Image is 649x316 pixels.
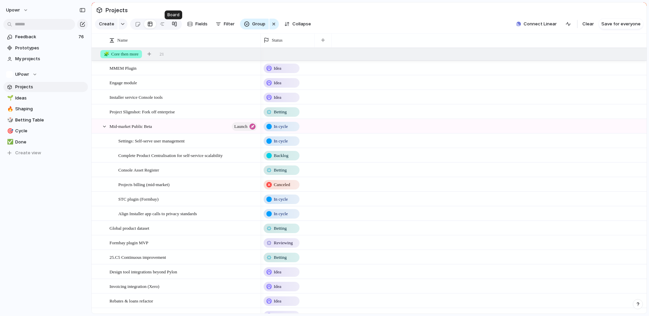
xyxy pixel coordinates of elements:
button: upowr [3,5,32,16]
button: launch [232,122,257,131]
span: Projects [15,84,86,90]
span: Project Slignshot: Fork off enterprise [110,108,175,115]
span: Betting [274,109,287,115]
span: Betting Table [15,117,86,123]
span: Betting [274,254,287,261]
span: Connect Linear [524,21,557,27]
a: My projects [3,54,88,64]
span: In cycle [274,138,288,144]
a: 🎲Betting Table [3,115,88,125]
span: Ideas [15,95,86,101]
span: Invoicing integration (Xero) [110,282,159,290]
span: Align Installer app calls to privacy standards [118,209,197,217]
span: STC plugin (Formbay) [118,195,159,203]
span: Core then more [104,51,139,58]
span: Reviewing [274,240,293,246]
div: 🔥 [7,105,12,113]
span: Design tool integrations beyond Pylon [110,268,177,275]
span: In cycle [274,123,288,130]
a: Prototypes [3,43,88,53]
span: Rebates & loans refactor [110,297,153,304]
span: 🧩 [104,51,109,57]
span: Save for everyone [601,21,641,27]
a: 🔥Shaping [3,104,88,114]
button: 🎯 [6,128,13,134]
span: Settings: Self-serve user management [118,137,185,144]
span: In cycle [274,210,288,217]
span: Create [99,21,114,27]
button: Connect Linear [513,19,559,29]
span: Backlog [274,152,288,159]
span: upowr [6,7,20,14]
button: UPowr [3,69,88,80]
button: Create [95,19,118,29]
span: UPowr [15,71,29,78]
span: Done [15,139,86,145]
div: 🎯 [7,127,12,135]
span: Collapse [292,21,311,27]
span: Formbay plugin MVP [110,239,148,246]
button: 🎲 [6,117,13,123]
button: Collapse [282,19,314,29]
span: My projects [15,55,86,62]
button: Clear [580,19,597,29]
span: Filter [224,21,235,27]
button: Create view [3,148,88,158]
span: Idea [274,298,281,304]
span: Cycle [15,128,86,134]
span: Mid-market Public Beta [110,122,152,130]
span: Betting [274,167,287,174]
span: Projects billing (mid-market) [118,180,170,188]
span: In cycle [274,196,288,203]
div: Board [165,10,182,19]
div: 🎲 [7,116,12,124]
span: Idea [274,65,281,72]
span: launch [234,122,247,131]
span: 25.C5 Continuous improvement [110,253,166,261]
span: Clear [582,21,594,27]
div: 🌱 [7,94,12,102]
a: 🌱Ideas [3,93,88,103]
span: Complete Product Centralisation for self-service scalability [118,151,223,159]
span: Idea [274,283,281,290]
a: Projects [3,82,88,92]
span: 76 [78,33,85,40]
span: Prototypes [15,45,86,51]
div: ✅ [7,138,12,146]
span: Idea [274,80,281,86]
button: Fields [185,19,210,29]
button: ✅ [6,139,13,145]
a: 🎯Cycle [3,126,88,136]
button: Group [240,19,269,29]
span: Group [252,21,265,27]
span: Shaping [15,106,86,112]
span: Global product dataset [110,224,149,232]
span: 21 [160,51,164,58]
span: Fields [195,21,208,27]
span: Engage module [110,78,137,86]
button: Save for everyone [599,19,643,29]
a: ✅Done [3,137,88,147]
span: Status [272,37,283,44]
span: Idea [274,269,281,275]
span: Projects [104,4,129,16]
span: Betting [274,225,287,232]
span: Console Asset Register [118,166,159,174]
span: Create view [15,150,41,156]
span: Canceled [274,181,290,188]
span: Idea [274,94,281,101]
span: Feedback [15,33,76,40]
button: 🔥 [6,106,13,112]
button: Filter [213,19,237,29]
button: 🌱 [6,95,13,101]
a: Feedback76 [3,32,88,42]
span: Installer service Console tools [110,93,163,101]
span: Name [117,37,128,44]
span: MMEM Plugin [110,64,137,72]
